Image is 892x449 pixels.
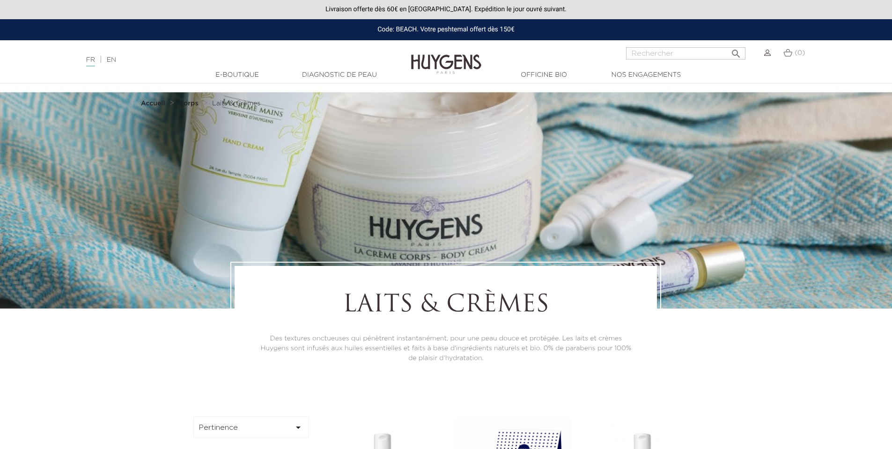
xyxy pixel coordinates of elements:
[626,47,745,59] input: Rechercher
[599,70,693,80] a: Nos engagements
[293,422,304,433] i: 
[107,57,116,63] a: EN
[497,70,591,80] a: Officine Bio
[293,70,386,80] a: Diagnostic de peau
[795,50,805,56] span: (0)
[191,70,284,80] a: E-Boutique
[179,100,199,107] strong: Corps
[179,100,200,107] a: Corps
[260,334,631,363] p: Des textures onctueuses qui pénètrent instantanément, pour une peau douce et protégée. Les laits ...
[730,45,742,57] i: 
[81,54,365,66] div: |
[411,39,481,75] img: Huygens
[141,100,165,107] strong: Accueil
[141,100,167,107] a: Accueil
[212,100,260,107] a: Laits & Crèmes
[728,44,745,57] button: 
[193,417,310,438] button: Pertinence
[86,57,95,66] a: FR
[260,292,631,320] h1: Laits & Crèmes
